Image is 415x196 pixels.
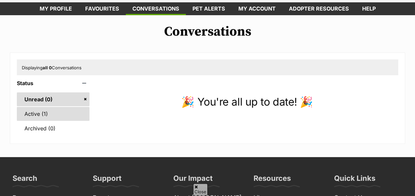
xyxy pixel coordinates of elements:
[43,65,52,70] strong: all 0
[254,174,291,187] h3: Resources
[13,174,37,187] h3: Search
[17,107,89,121] a: Active (1)
[334,174,375,187] h3: Quick Links
[356,2,382,15] a: Help
[126,2,186,15] a: conversations
[173,174,213,187] h3: Our Impact
[79,2,126,15] a: Favourites
[17,121,89,135] a: Archived (0)
[282,2,356,15] a: Adopter resources
[17,80,89,86] header: Status
[22,65,82,70] span: Displaying Conversations
[193,183,208,195] span: Close
[232,2,282,15] a: My account
[96,94,398,110] p: 🎉 You're all up to date! 🎉
[186,2,232,15] a: Pet alerts
[93,174,121,187] h3: Support
[17,92,89,106] a: Unread (0)
[33,2,79,15] a: My profile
